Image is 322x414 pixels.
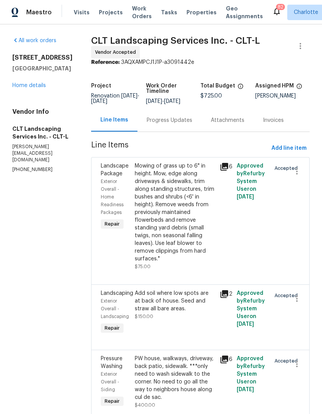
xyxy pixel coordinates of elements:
[263,116,284,124] div: Invoices
[91,83,111,89] h5: Project
[200,93,222,99] span: $725.00
[12,38,56,43] a: All work orders
[132,5,152,20] span: Work Orders
[161,10,177,15] span: Tasks
[278,3,283,11] div: 82
[102,220,123,228] span: Repair
[147,116,192,124] div: Progress Updates
[255,93,310,99] div: [PERSON_NAME]
[146,99,180,104] span: -
[26,9,52,16] span: Maestro
[275,164,301,172] span: Accepted
[237,83,244,93] span: The total cost of line items that have been proposed by Opendoor. This sum includes line items th...
[12,65,73,72] h5: [GEOGRAPHIC_DATA]
[91,58,310,66] div: 3AQXAMPCJ1J1P-a3091442e
[296,83,302,93] span: The hpm assigned to this work order.
[135,314,153,319] span: $150.00
[102,324,123,332] span: Repair
[237,322,254,327] span: [DATE]
[237,356,265,392] span: Approved by Refurby System User on
[220,162,232,171] div: 6
[91,141,268,156] span: Line Items
[211,116,244,124] div: Attachments
[91,93,139,104] span: Renovation
[99,9,123,16] span: Projects
[275,357,301,365] span: Accepted
[237,163,265,200] span: Approved by Refurby System User on
[100,116,128,124] div: Line Items
[12,144,73,163] p: [PERSON_NAME][EMAIL_ADDRESS][DOMAIN_NAME]
[102,397,123,405] span: Repair
[186,9,217,16] span: Properties
[101,179,124,215] span: Exterior Overall - Home Readiness Packages
[237,194,254,200] span: [DATE]
[12,125,73,140] h5: CLT Landscaping Services Inc. - CLT-L
[220,289,232,299] div: 2
[135,289,215,313] div: Add soil where low spots are at back of house. Seed and straw all bare areas.
[74,9,90,16] span: Visits
[135,162,215,263] div: Mowing of grass up to 6" in height. Mow, edge along driveways & sidewalks, trim along standing st...
[101,356,122,369] span: Pressure Washing
[101,291,133,296] span: Landscaping
[275,292,301,299] span: Accepted
[95,48,139,56] span: Vendor Accepted
[101,163,129,176] span: Landscape Package
[164,99,180,104] span: [DATE]
[226,5,263,20] span: Geo Assignments
[91,36,260,45] span: CLT Landscaping Services Inc. - CLT-L
[237,291,265,327] span: Approved by Refurby System User on
[101,299,129,319] span: Exterior Overall - Landscaping
[200,83,235,89] h5: Total Budget
[268,141,310,156] button: Add line item
[271,144,307,153] span: Add line item
[121,93,137,99] span: [DATE]
[146,99,162,104] span: [DATE]
[255,83,294,89] h5: Assigned HPM
[146,83,201,94] h5: Work Order Timeline
[91,93,139,104] span: -
[91,99,107,104] span: [DATE]
[220,355,232,364] div: 6
[101,372,119,392] span: Exterior Overall - Siding
[12,83,46,88] a: Home details
[135,403,155,407] span: $400.00
[135,264,151,269] span: $75.00
[12,54,73,62] h2: [STREET_ADDRESS]
[12,108,73,116] h4: Vendor Info
[12,166,73,173] p: [PHONE_NUMBER]
[237,387,254,392] span: [DATE]
[135,355,215,401] div: PW house, walkways, driveway, back patio, sidewalk. ***only need to wash sidewalk to the corner. ...
[91,60,120,65] b: Reference:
